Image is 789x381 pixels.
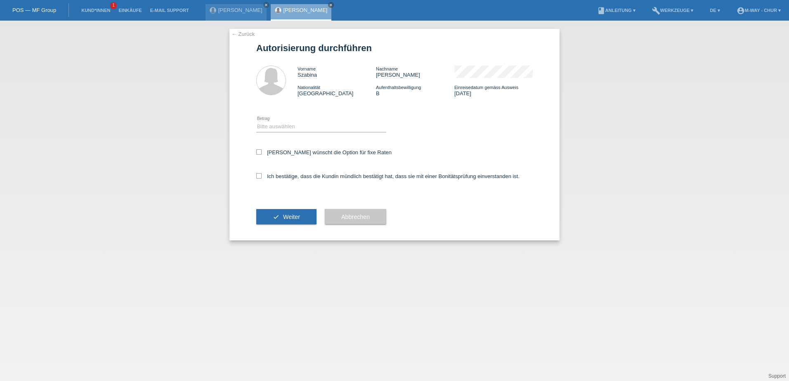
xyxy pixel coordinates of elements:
[273,214,279,220] i: check
[110,2,117,9] span: 1
[232,31,255,37] a: ← Zurück
[593,8,640,13] a: bookAnleitung ▾
[597,7,605,15] i: book
[77,8,114,13] a: Kund*innen
[218,7,262,13] a: [PERSON_NAME]
[256,43,533,53] h1: Autorisierung durchführen
[256,209,317,225] button: check Weiter
[376,66,398,71] span: Nachname
[706,8,724,13] a: DE ▾
[325,209,386,225] button: Abbrechen
[652,7,660,15] i: build
[298,66,316,71] span: Vorname
[376,85,421,90] span: Aufenthaltsbewilligung
[329,3,333,7] i: close
[376,66,454,78] div: [PERSON_NAME]
[298,85,320,90] span: Nationalität
[454,84,533,96] div: [DATE]
[264,3,268,7] i: close
[737,7,745,15] i: account_circle
[12,7,56,13] a: POS — MF Group
[328,2,334,8] a: close
[114,8,146,13] a: Einkäufe
[454,85,518,90] span: Einreisedatum gemäss Ausweis
[146,8,193,13] a: E-Mail Support
[263,2,269,8] a: close
[283,214,300,220] span: Weiter
[341,214,370,220] span: Abbrechen
[298,66,376,78] div: Szabina
[376,84,454,96] div: B
[256,149,392,155] label: [PERSON_NAME] wünscht die Option für fixe Raten
[768,373,786,379] a: Support
[283,7,328,13] a: [PERSON_NAME]
[648,8,698,13] a: buildWerkzeuge ▾
[256,173,520,179] label: Ich bestätige, dass die Kundin mündlich bestätigt hat, dass sie mit einer Bonitätsprüfung einvers...
[732,8,785,13] a: account_circlem-way - Chur ▾
[298,84,376,96] div: [GEOGRAPHIC_DATA]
